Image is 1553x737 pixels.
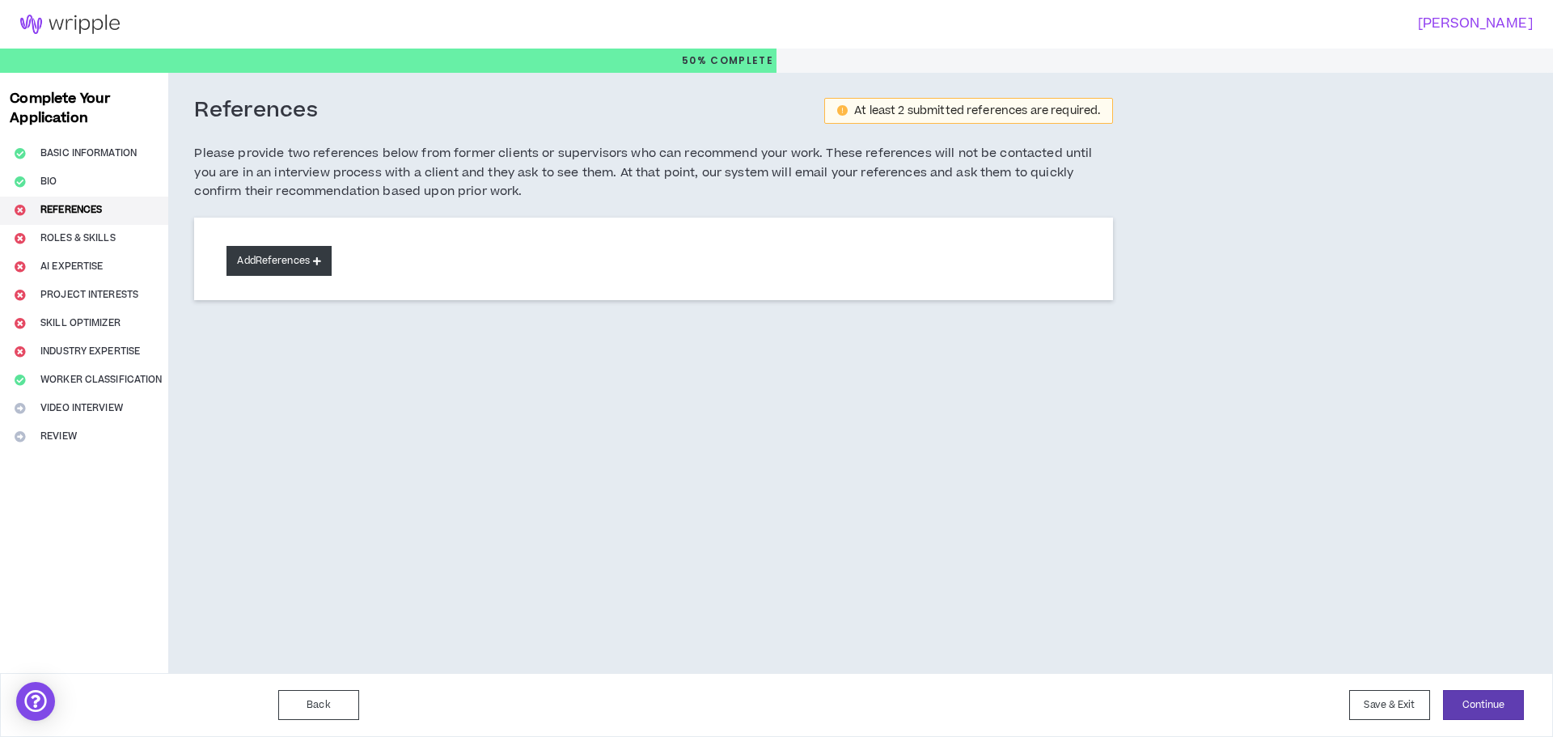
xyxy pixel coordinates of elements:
h5: Please provide two references below from former clients or supervisors who can recommend your wor... [194,144,1113,201]
button: Back [278,690,359,720]
div: At least 2 submitted references are required. [854,105,1100,116]
p: 50% [682,49,773,73]
button: AddReferences [226,246,332,276]
button: Save & Exit [1349,690,1430,720]
span: Complete [707,53,773,68]
span: exclamation-circle [837,105,848,116]
div: Open Intercom Messenger [16,682,55,721]
h3: Complete Your Application [3,89,165,128]
h3: [PERSON_NAME] [767,16,1534,32]
h3: References [194,97,318,125]
button: Continue [1443,690,1524,720]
